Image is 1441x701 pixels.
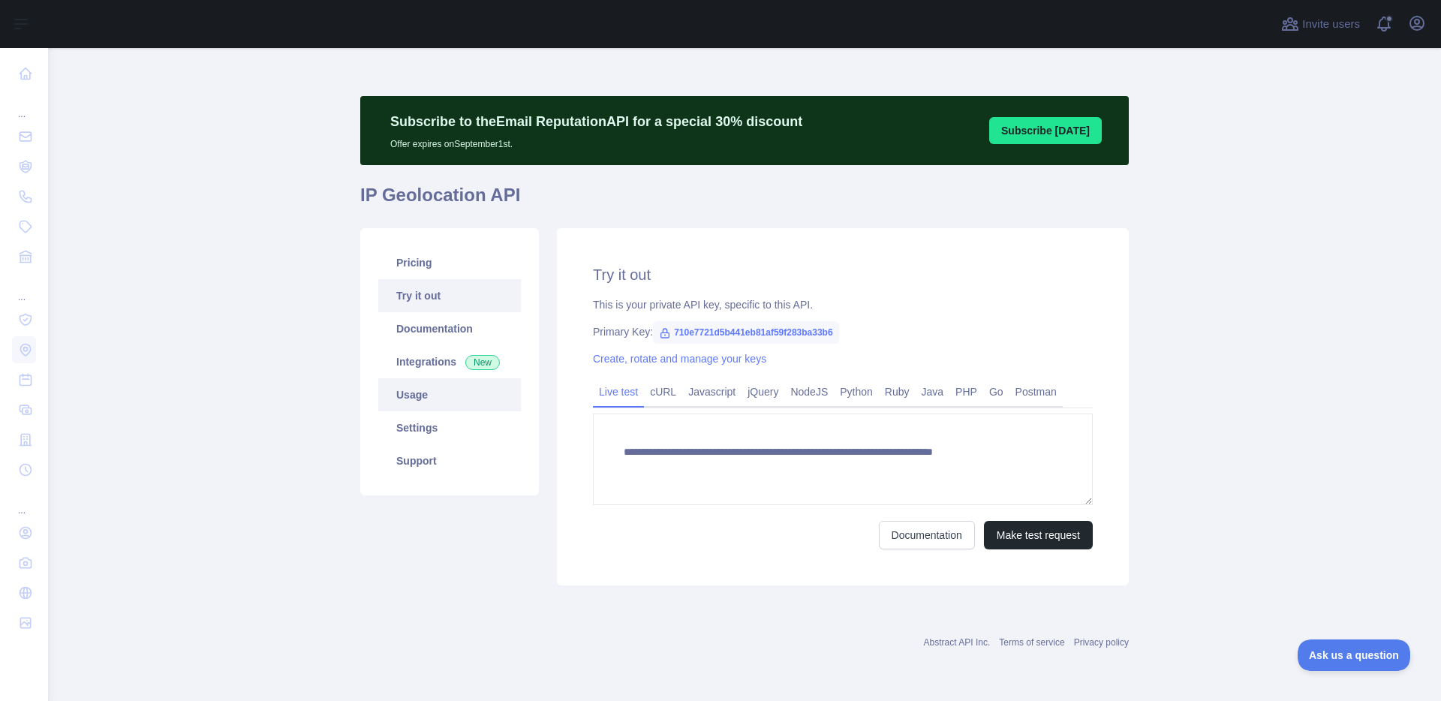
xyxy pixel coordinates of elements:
a: Documentation [879,521,975,549]
div: ... [12,486,36,516]
iframe: Toggle Customer Support [1298,639,1411,671]
a: Ruby [879,380,916,404]
div: ... [12,90,36,120]
span: Invite users [1302,16,1360,33]
div: This is your private API key, specific to this API. [593,297,1093,312]
span: New [465,355,500,370]
a: Abstract API Inc. [924,637,991,648]
a: Support [378,444,521,477]
a: Try it out [378,279,521,312]
a: NodeJS [784,380,834,404]
div: Primary Key: [593,324,1093,339]
div: ... [12,273,36,303]
a: Create, rotate and manage your keys [593,353,766,365]
a: Settings [378,411,521,444]
a: Integrations New [378,345,521,378]
a: Python [834,380,879,404]
h1: IP Geolocation API [360,183,1129,219]
span: 710e7721d5b441eb81af59f283ba33b6 [653,321,839,344]
a: Javascript [682,380,742,404]
a: Documentation [378,312,521,345]
a: Postman [1009,380,1063,404]
p: Subscribe to the Email Reputation API for a special 30 % discount [390,111,802,132]
a: Pricing [378,246,521,279]
h2: Try it out [593,264,1093,285]
a: Usage [378,378,521,411]
button: Make test request [984,521,1093,549]
a: Terms of service [999,637,1064,648]
a: cURL [644,380,682,404]
a: PHP [949,380,983,404]
a: Java [916,380,950,404]
a: jQuery [742,380,784,404]
a: Live test [593,380,644,404]
button: Invite users [1278,12,1363,36]
button: Subscribe [DATE] [989,117,1102,144]
p: Offer expires on September 1st. [390,132,802,150]
a: Go [983,380,1009,404]
a: Privacy policy [1074,637,1129,648]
